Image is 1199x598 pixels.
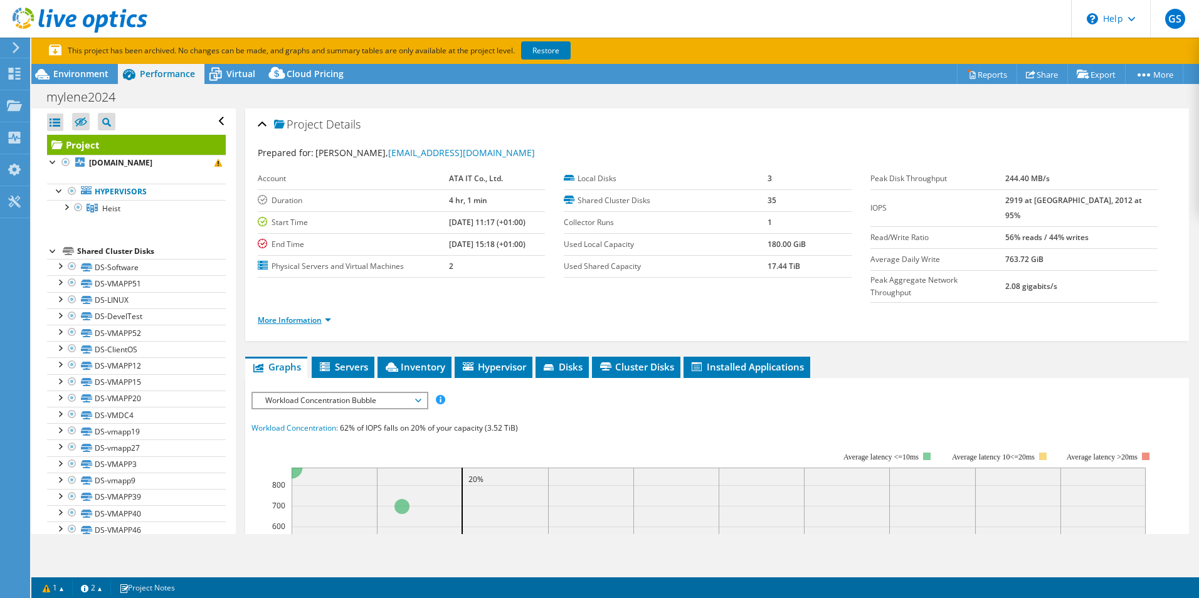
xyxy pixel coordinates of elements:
span: Heist [102,203,120,214]
b: 17.44 TiB [768,261,800,271]
span: Installed Applications [690,360,804,373]
a: More Information [258,315,331,325]
label: Shared Cluster Disks [564,194,768,207]
label: Prepared for: [258,147,314,159]
div: Shared Cluster Disks [77,244,226,259]
b: ATA IT Co., Ltd. [449,173,503,184]
span: Details [326,117,361,132]
a: Hypervisors [47,184,226,200]
span: Virtual [226,68,255,80]
span: Cloud Pricing [287,68,344,80]
a: DS-VMAPP39 [47,489,226,505]
a: DS-vmapp9 [47,473,226,489]
a: Reports [957,65,1017,84]
span: Environment [53,68,108,80]
label: Local Disks [564,172,768,185]
label: Collector Runs [564,216,768,229]
a: DS-VMAPP20 [47,391,226,407]
b: 35 [768,195,776,206]
label: End Time [258,238,449,251]
label: Peak Aggregate Network Throughput [870,274,1005,299]
a: DS-vmapp19 [47,423,226,439]
b: 3 [768,173,772,184]
a: DS-DevelTest [47,308,226,325]
label: Physical Servers and Virtual Machines [258,260,449,273]
text: Average latency >20ms [1067,453,1138,461]
span: Workload Concentration Bubble [259,393,420,408]
b: 763.72 GiB [1005,254,1043,265]
a: Project Notes [110,580,184,595]
a: Export [1067,65,1126,84]
span: Disks [542,360,583,373]
p: This project has been archived. No changes can be made, and graphs and summary tables are only av... [49,44,663,58]
span: Workload Concentration: [251,422,338,433]
span: GS [1165,9,1185,29]
tspan: Average latency <=10ms [843,453,919,461]
svg: \n [1087,13,1098,24]
a: 1 [34,580,73,595]
b: 1 [768,217,772,228]
span: Servers [318,360,368,373]
b: 244.40 MB/s [1005,173,1050,184]
label: Used Local Capacity [564,238,768,251]
label: Average Daily Write [870,253,1005,266]
b: [DOMAIN_NAME] [89,157,152,168]
a: DS-VMAPP46 [47,522,226,538]
span: 62% of IOPS falls on 20% of your capacity (3.52 TiB) [340,422,518,433]
tspan: Average latency 10<=20ms [952,453,1035,461]
a: DS-VMAPP40 [47,505,226,522]
a: [DOMAIN_NAME] [47,155,226,171]
label: IOPS [870,202,1005,214]
label: Account [258,172,449,185]
a: DS-LINUX [47,292,226,308]
a: More [1125,65,1183,84]
b: 2919 at [GEOGRAPHIC_DATA], 2012 at 95% [1005,195,1142,221]
a: DS-VMAPP51 [47,275,226,291]
label: Start Time [258,216,449,229]
a: DS-VMAPP52 [47,325,226,341]
span: Performance [140,68,195,80]
a: DS-ClientOS [47,341,226,357]
label: Peak Disk Throughput [870,172,1005,185]
label: Duration [258,194,449,207]
text: 600 [272,521,285,532]
a: DS-Software [47,259,226,275]
text: 700 [272,500,285,511]
span: Cluster Disks [598,360,674,373]
b: [DATE] 11:17 (+01:00) [449,217,526,228]
b: 4 hr, 1 min [449,195,487,206]
b: 56% reads / 44% writes [1005,232,1089,243]
span: Project [274,118,323,131]
span: Hypervisor [461,360,526,373]
text: 20% [468,474,483,485]
a: [EMAIL_ADDRESS][DOMAIN_NAME] [388,147,535,159]
a: DS-VMAPP15 [47,374,226,391]
b: 2.08 gigabits/s [1005,281,1057,291]
a: 2 [72,580,111,595]
label: Used Shared Capacity [564,260,768,273]
label: Read/Write Ratio [870,231,1005,244]
b: 180.00 GiB [768,239,806,249]
a: Restore [521,41,571,60]
span: [PERSON_NAME], [315,147,535,159]
b: [DATE] 15:18 (+01:00) [449,239,526,249]
a: DS-VMAPP3 [47,456,226,473]
a: Project [47,135,226,155]
span: Graphs [251,360,301,373]
a: Heist [47,200,226,216]
b: 2 [449,261,453,271]
a: DS-VMDC4 [47,407,226,423]
a: DS-vmapp27 [47,439,226,456]
a: DS-VMAPP12 [47,357,226,374]
text: 800 [272,480,285,490]
h1: mylene2024 [41,90,135,104]
span: Inventory [384,360,445,373]
a: Share [1017,65,1068,84]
